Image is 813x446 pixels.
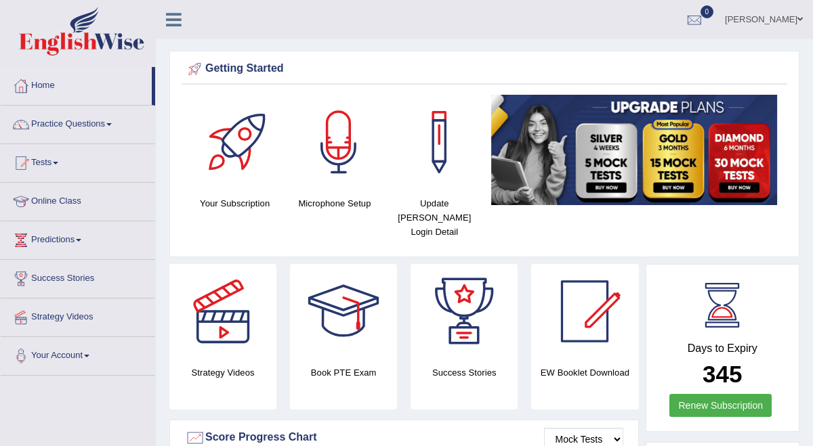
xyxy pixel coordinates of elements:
img: small5.jpg [491,95,777,205]
b: 345 [703,361,742,387]
a: Success Stories [1,260,155,294]
a: Tests [1,144,155,178]
h4: Strategy Videos [169,365,276,380]
a: Predictions [1,221,155,255]
h4: Success Stories [411,365,518,380]
h4: Update [PERSON_NAME] Login Detail [392,196,478,239]
h4: Book PTE Exam [290,365,397,380]
span: 0 [701,5,714,18]
a: Strategy Videos [1,298,155,332]
h4: Your Subscription [192,196,278,210]
h4: Microphone Setup [291,196,377,210]
h4: Days to Expiry [661,342,785,355]
a: Practice Questions [1,106,155,139]
a: Online Class [1,183,155,217]
a: Your Account [1,337,155,371]
a: Renew Subscription [669,394,772,417]
div: Getting Started [185,59,784,79]
h4: EW Booklet Download [531,365,638,380]
a: Home [1,67,152,101]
